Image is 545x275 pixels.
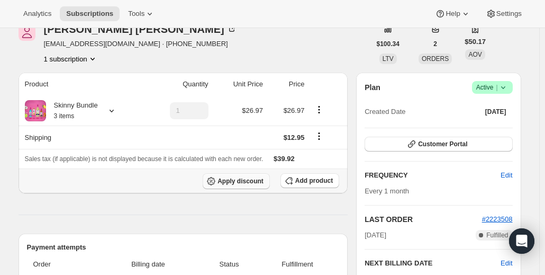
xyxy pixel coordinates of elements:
[429,6,477,21] button: Help
[365,230,386,241] span: [DATE]
[427,37,443,51] button: 2
[266,73,307,96] th: Price
[383,55,394,63] span: LTV
[446,10,460,18] span: Help
[23,10,51,18] span: Analytics
[418,140,467,148] span: Customer Portal
[128,10,144,18] span: Tools
[486,231,508,239] span: Fulfilled
[476,82,508,93] span: Active
[284,134,305,141] span: $12.95
[485,108,506,116] span: [DATE]
[509,228,534,254] div: Open Intercom Messenger
[377,40,399,48] span: $100.34
[19,126,143,149] th: Shipping
[482,214,513,225] button: #2223508
[284,107,305,114] span: $26.97
[465,37,486,47] span: $50.17
[311,104,328,116] button: Product actions
[143,73,212,96] th: Quantity
[46,100,98,121] div: Skinny Bundle
[212,73,266,96] th: Unit Price
[494,167,519,184] button: Edit
[203,259,256,270] span: Status
[365,187,409,195] span: Every 1 month
[479,104,513,119] button: [DATE]
[433,40,437,48] span: 2
[54,112,75,120] small: 3 items
[482,215,513,223] a: #2223508
[17,6,58,21] button: Analytics
[60,6,120,21] button: Subscriptions
[242,107,263,114] span: $26.97
[100,259,196,270] span: Billing date
[280,173,339,188] button: Add product
[501,258,512,269] button: Edit
[365,214,482,225] h2: LAST ORDER
[274,155,295,163] span: $39.92
[479,6,528,21] button: Settings
[44,54,98,64] button: Product actions
[311,130,328,142] button: Shipping actions
[295,176,333,185] span: Add product
[365,258,501,269] h2: NEXT BILLING DATE
[25,155,264,163] span: Sales tax (if applicable) is not displayed because it is calculated with each new order.
[203,173,270,189] button: Apply discount
[468,51,482,58] span: AOV
[25,100,46,121] img: product img
[122,6,161,21] button: Tools
[217,177,264,185] span: Apply discount
[19,24,35,41] span: cindy carter
[365,82,380,93] h2: Plan
[44,24,237,34] div: [PERSON_NAME] [PERSON_NAME]
[501,170,512,181] span: Edit
[19,73,143,96] th: Product
[496,83,497,92] span: |
[365,170,501,181] h2: FREQUENCY
[66,10,113,18] span: Subscriptions
[27,242,340,253] h2: Payment attempts
[370,37,406,51] button: $100.34
[44,39,237,49] span: [EMAIL_ADDRESS][DOMAIN_NAME] · [PHONE_NUMBER]
[262,259,333,270] span: Fulfillment
[422,55,449,63] span: ORDERS
[365,137,512,152] button: Customer Portal
[496,10,522,18] span: Settings
[365,107,405,117] span: Created Date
